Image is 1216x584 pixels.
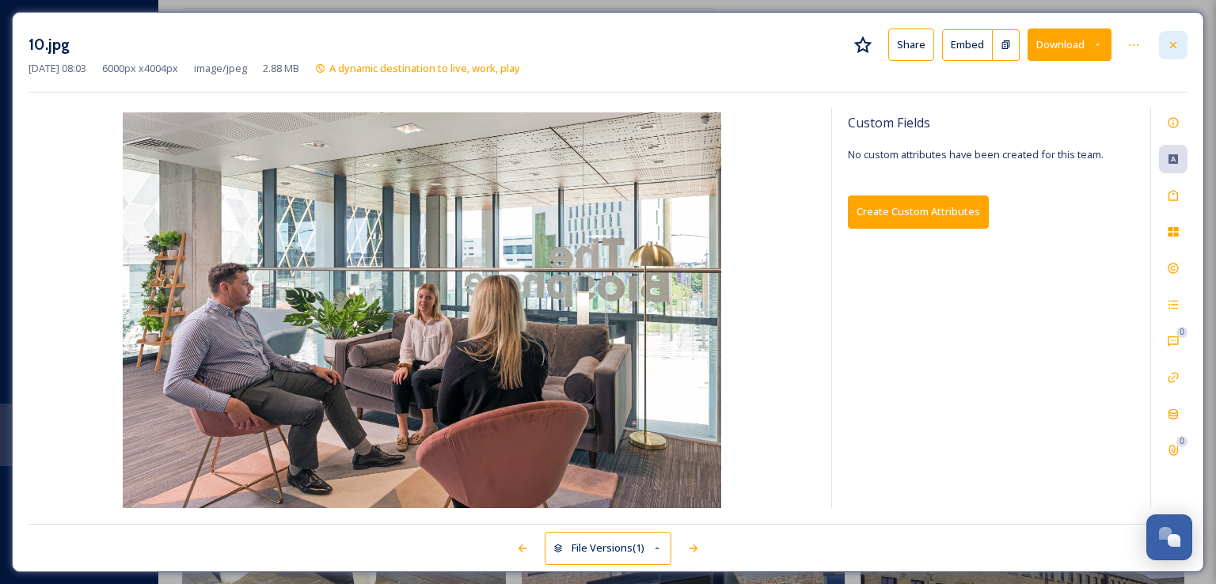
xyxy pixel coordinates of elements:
[1176,436,1187,447] div: 0
[102,61,178,76] span: 6000 px x 4004 px
[28,112,815,511] img: 10.jpg
[848,147,1104,161] span: No custom attributes have been created for this team.
[888,28,934,61] button: Share
[263,61,299,76] span: 2.88 MB
[28,33,70,56] h3: 10.jpg
[545,532,671,564] button: File Versions(1)
[848,195,1134,228] a: Create Custom Attributes
[1176,327,1187,338] div: 0
[194,61,247,76] span: image/jpeg
[1146,514,1192,560] button: Open Chat
[848,195,989,228] button: Create Custom Attributes
[1028,28,1111,61] button: Download
[28,61,86,76] span: [DATE] 08:03
[942,29,993,61] button: Embed
[329,61,520,75] span: A dynamic destination to live, work, play
[848,113,930,132] span: Custom Fields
